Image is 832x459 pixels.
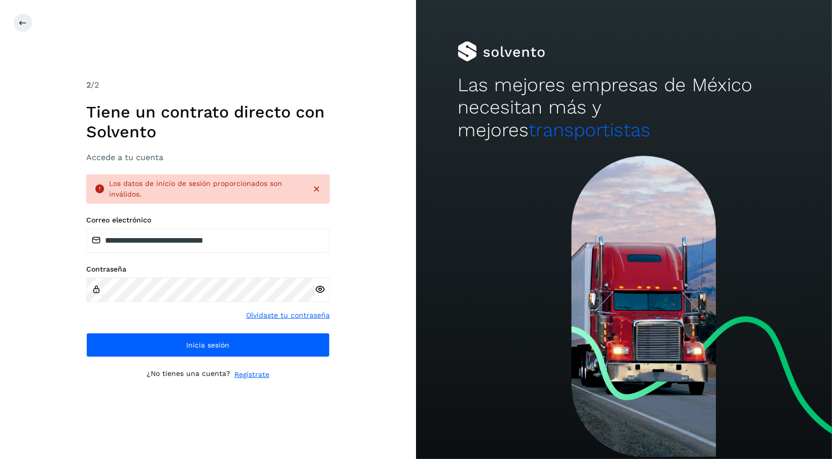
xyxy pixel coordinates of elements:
[529,119,650,141] span: transportistas
[458,74,790,141] h2: Las mejores empresas de México necesitan más y mejores
[86,152,330,162] h3: Accede a tu cuenta
[86,80,91,90] span: 2
[109,178,303,200] div: Los datos de inicio de sesión proporcionados son inválidos.
[246,310,330,321] a: Olvidaste tu contraseña
[187,341,230,349] span: Inicia sesión
[86,216,330,224] label: Correo electrónico
[86,333,330,357] button: Inicia sesión
[147,369,230,380] p: ¿No tienes una cuenta?
[234,369,269,380] a: Regístrate
[86,102,330,141] h1: Tiene un contrato directo con Solvento
[86,265,330,274] label: Contraseña
[86,79,330,91] div: /2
